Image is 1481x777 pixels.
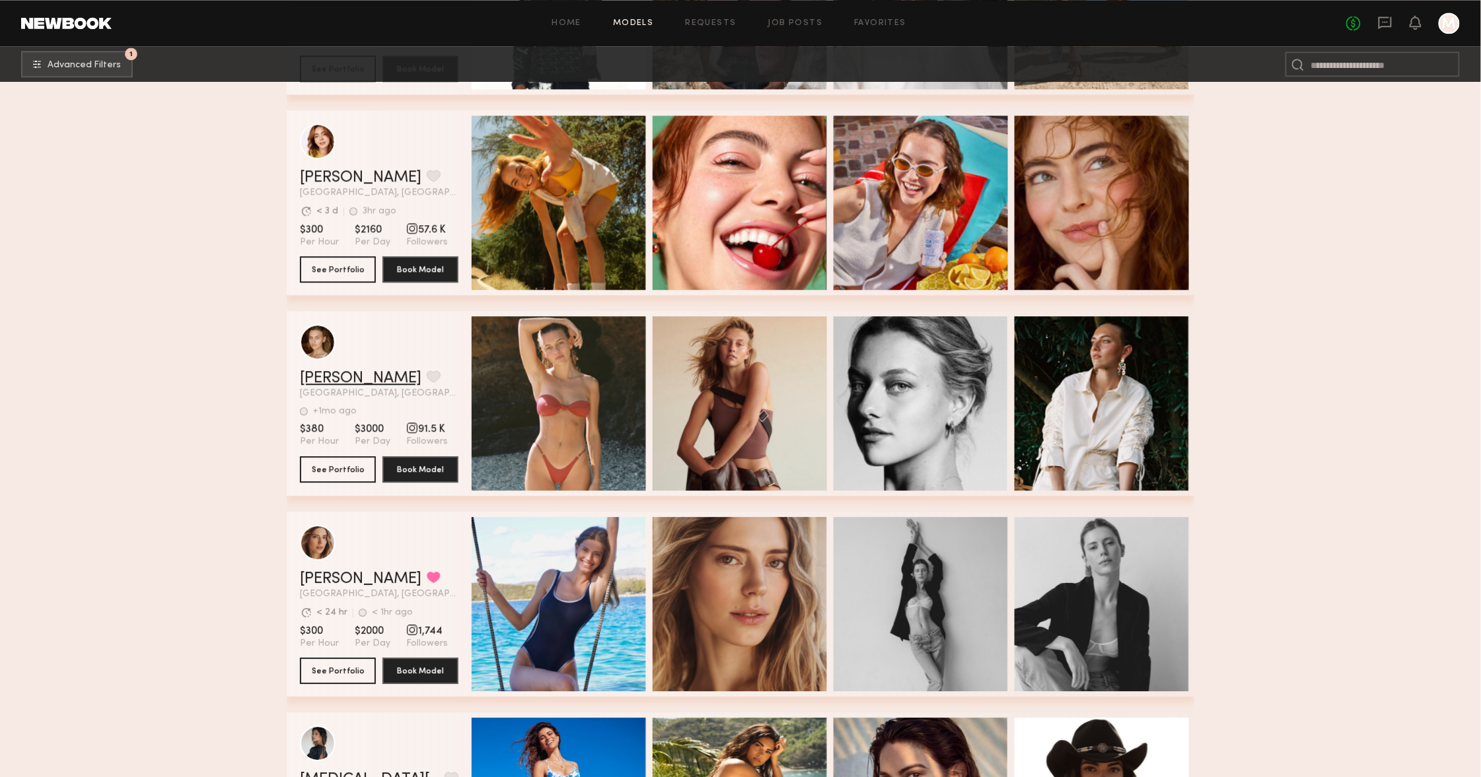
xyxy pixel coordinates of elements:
span: 57.6 K [406,223,448,236]
span: Followers [406,436,448,448]
span: $2000 [355,625,390,638]
span: Followers [406,638,448,650]
div: < 24 hr [316,608,347,617]
span: Followers [406,236,448,248]
button: See Portfolio [300,256,376,283]
span: Per Day [355,638,390,650]
span: $3000 [355,422,390,436]
button: Book Model [382,658,458,684]
button: Book Model [382,256,458,283]
button: 1Advanced Filters [21,51,133,77]
span: [GEOGRAPHIC_DATA], [GEOGRAPHIC_DATA] [300,389,458,398]
span: Per Hour [300,236,339,248]
a: M [1439,13,1460,34]
a: Requests [686,19,737,28]
span: $2160 [355,223,390,236]
span: $380 [300,422,339,436]
span: $300 [300,625,339,638]
div: < 3 d [316,207,338,216]
a: [PERSON_NAME] [300,170,421,186]
button: See Portfolio [300,658,376,684]
a: Job Posts [768,19,823,28]
span: [GEOGRAPHIC_DATA], [GEOGRAPHIC_DATA] [300,188,458,197]
div: +1mo ago [313,407,357,416]
span: 1,744 [406,625,448,638]
span: $300 [300,223,339,236]
span: Per Hour [300,638,339,650]
span: 1 [129,51,133,57]
span: [GEOGRAPHIC_DATA], [GEOGRAPHIC_DATA] [300,590,458,599]
span: Per Day [355,436,390,448]
span: Per Hour [300,436,339,448]
span: 91.5 K [406,422,448,436]
button: See Portfolio [300,456,376,483]
div: 3hr ago [363,207,396,216]
a: [PERSON_NAME] [300,571,421,587]
div: < 1hr ago [372,608,413,617]
span: Advanced Filters [48,61,121,70]
span: Per Day [355,236,390,248]
button: Book Model [382,456,458,483]
a: Models [613,19,653,28]
a: [PERSON_NAME] [300,370,421,386]
a: Home [552,19,582,28]
a: Favorites [854,19,906,28]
